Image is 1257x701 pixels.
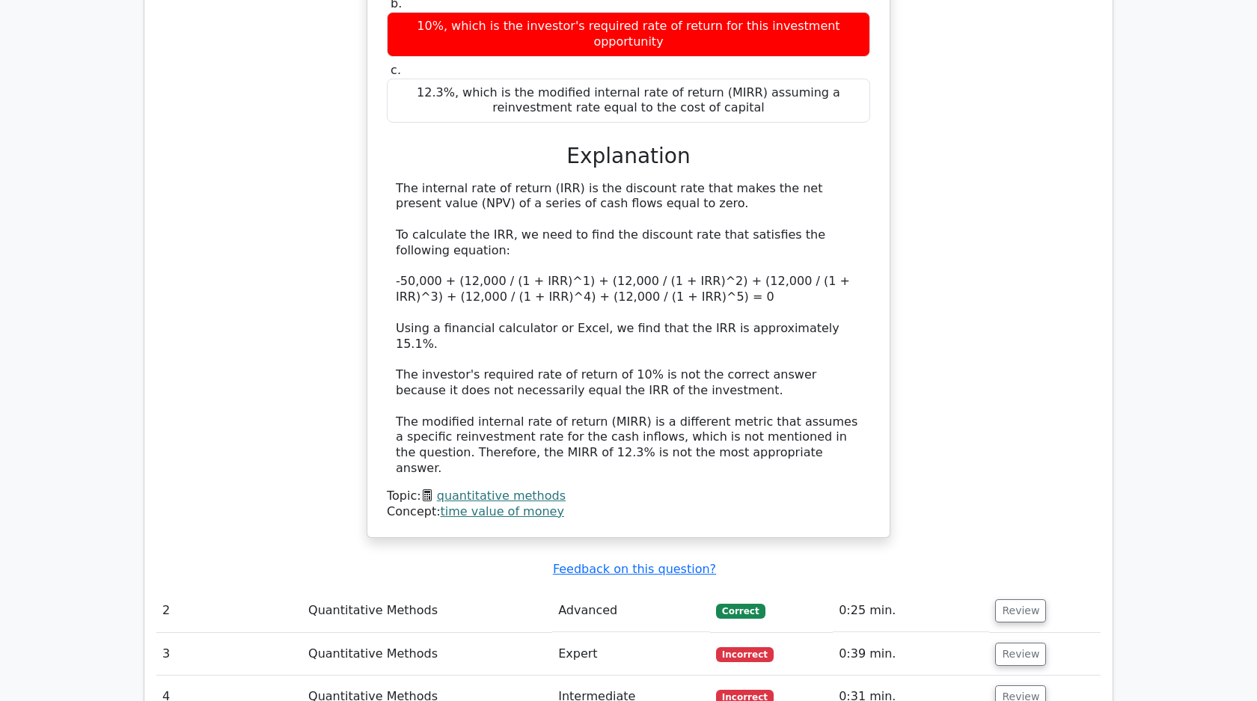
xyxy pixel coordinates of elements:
[391,63,401,77] span: c.
[552,633,710,676] td: Expert
[552,590,710,632] td: Advanced
[437,489,566,503] a: quantitative methods
[716,604,765,619] span: Correct
[833,633,989,676] td: 0:39 min.
[302,633,552,676] td: Quantitative Methods
[716,647,774,662] span: Incorrect
[396,144,861,169] h3: Explanation
[387,12,870,57] div: 10%, which is the investor's required rate of return for this investment opportunity
[833,590,989,632] td: 0:25 min.
[302,590,552,632] td: Quantitative Methods
[995,599,1046,622] button: Review
[156,590,302,632] td: 2
[387,79,870,123] div: 12.3%, which is the modified internal rate of return (MIRR) assuming a reinvestment rate equal to...
[387,504,870,520] div: Concept:
[441,504,564,518] a: time value of money
[396,181,861,477] div: The internal rate of return (IRR) is the discount rate that makes the net present value (NPV) of ...
[156,633,302,676] td: 3
[553,562,716,576] a: Feedback on this question?
[387,489,870,504] div: Topic:
[995,643,1046,666] button: Review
